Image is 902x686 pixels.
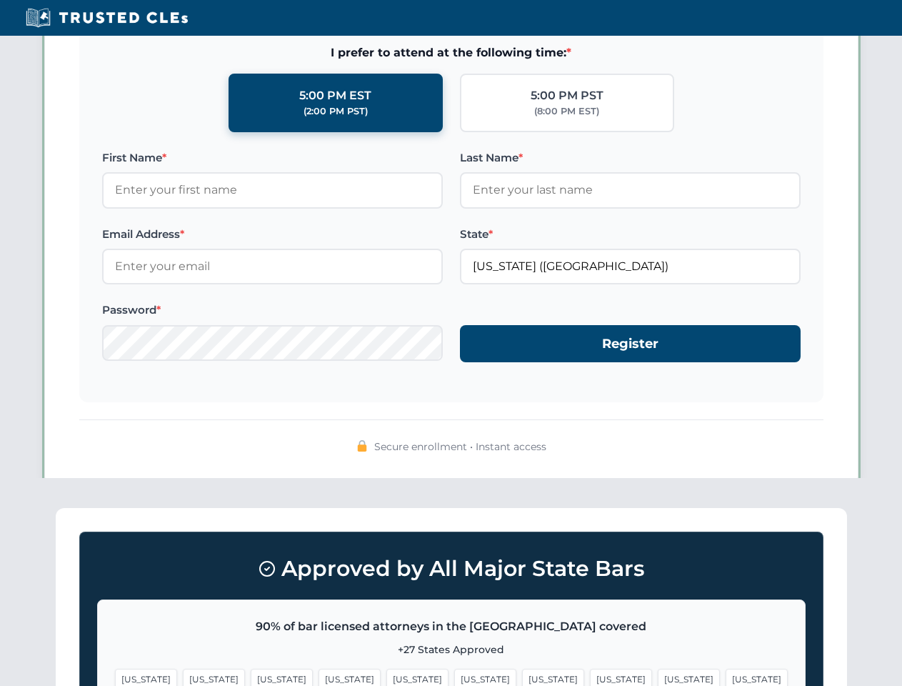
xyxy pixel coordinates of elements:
[115,642,788,657] p: +27 States Approved
[374,439,546,454] span: Secure enrollment • Instant access
[534,104,599,119] div: (8:00 PM EST)
[460,325,801,363] button: Register
[115,617,788,636] p: 90% of bar licensed attorneys in the [GEOGRAPHIC_DATA] covered
[97,550,806,588] h3: Approved by All Major State Bars
[102,249,443,284] input: Enter your email
[460,172,801,208] input: Enter your last name
[356,440,368,452] img: 🔒
[460,226,801,243] label: State
[102,149,443,166] label: First Name
[102,44,801,62] span: I prefer to attend at the following time:
[102,226,443,243] label: Email Address
[102,302,443,319] label: Password
[21,7,192,29] img: Trusted CLEs
[531,86,603,105] div: 5:00 PM PST
[102,172,443,208] input: Enter your first name
[460,249,801,284] input: Missouri (MO)
[304,104,368,119] div: (2:00 PM PST)
[299,86,371,105] div: 5:00 PM EST
[460,149,801,166] label: Last Name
